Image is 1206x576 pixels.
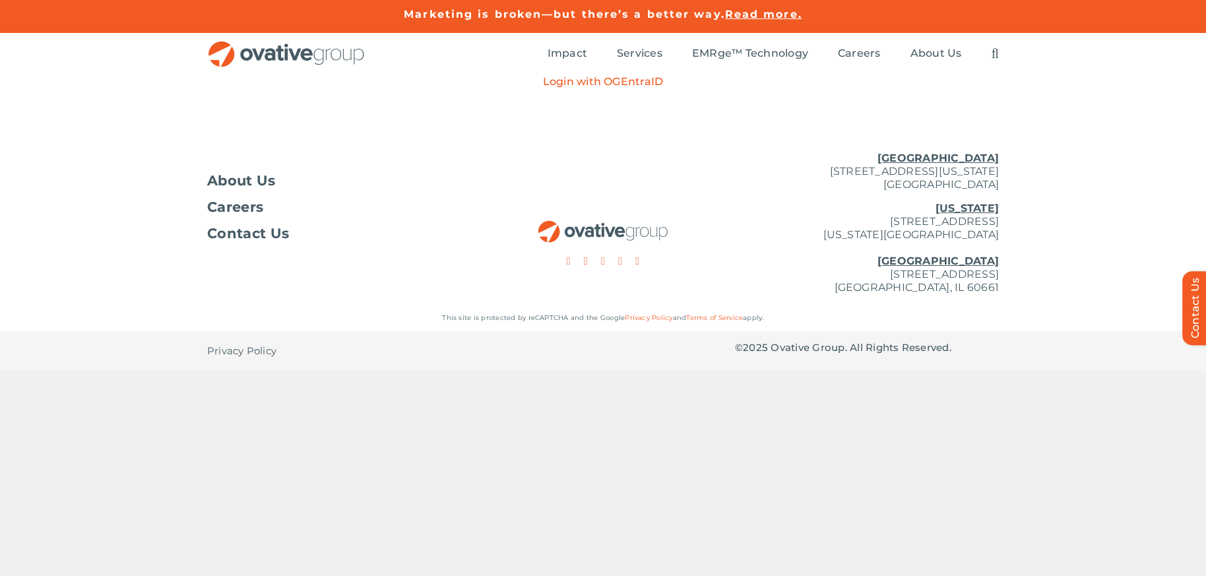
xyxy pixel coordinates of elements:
[207,227,471,240] a: Contact Us
[838,47,881,60] span: Careers
[207,331,471,371] nav: Footer - Privacy Policy
[207,174,471,187] a: About Us
[537,219,669,232] a: OG_Full_horizontal_RGB
[992,47,999,61] a: Search
[877,152,999,164] u: [GEOGRAPHIC_DATA]
[936,202,999,214] u: [US_STATE]
[838,47,881,61] a: Careers
[207,331,276,371] a: Privacy Policy
[743,341,768,354] span: 2025
[692,47,808,61] a: EMRge™ Technology
[207,344,276,358] span: Privacy Policy
[725,8,802,20] a: Read more.
[207,174,276,187] span: About Us
[207,201,263,214] span: Careers
[617,47,662,60] span: Services
[548,47,587,61] a: Impact
[735,202,999,294] p: [STREET_ADDRESS] [US_STATE][GEOGRAPHIC_DATA] [STREET_ADDRESS] [GEOGRAPHIC_DATA], IL 60661
[207,40,365,52] a: OG_Full_horizontal_RGB
[548,47,587,60] span: Impact
[910,47,962,60] span: About Us
[207,227,289,240] span: Contact Us
[404,8,725,20] a: Marketing is broken—but there’s a better way.
[207,201,471,214] a: Careers
[686,313,743,322] a: Terms of Service
[548,33,999,75] nav: Menu
[601,256,605,267] a: instagram
[617,47,662,61] a: Services
[635,256,639,267] a: linkedin
[543,75,664,88] a: Login with OGEntraID
[877,255,999,267] u: [GEOGRAPHIC_DATA]
[692,47,808,60] span: EMRge™ Technology
[207,311,999,325] p: This site is protected by reCAPTCHA and the Google and apply.
[735,152,999,191] p: [STREET_ADDRESS][US_STATE] [GEOGRAPHIC_DATA]
[618,256,622,267] a: youtube
[584,256,588,267] a: twitter
[207,174,471,240] nav: Footer Menu
[567,256,571,267] a: facebook
[910,47,962,61] a: About Us
[625,313,672,322] a: Privacy Policy
[735,341,999,354] p: © Ovative Group. All Rights Reserved.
